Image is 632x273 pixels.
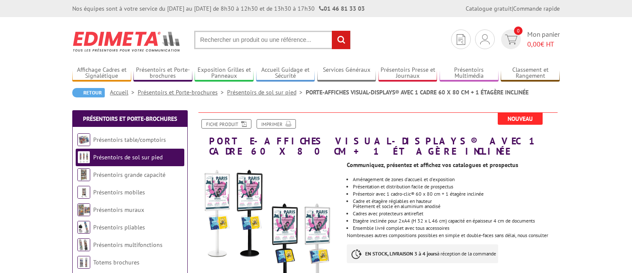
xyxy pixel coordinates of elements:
li: Etagère inclinée pour 2xA4 (H 32 x L 46 cm) capacité en épaisseur 4 cm de documents [353,218,560,223]
img: devis rapide [480,34,490,44]
span: € HT [527,39,560,49]
strong: 01 46 81 33 03 [319,5,365,12]
a: Présentoirs Presse et Journaux [378,66,437,80]
img: Présentoirs grande capacité [77,168,90,181]
div: Nos équipes sont à votre service du [DATE] au [DATE] de 8h30 à 12h30 et de 13h30 à 17h30 [72,4,365,13]
strong: EN STOCK, LIVRAISON 3 à 4 jours [365,250,437,257]
a: Présentoirs Multimédia [440,66,499,80]
a: Services Généraux [317,66,376,80]
li: Présentation et distribution facile de prospectus [353,184,560,189]
img: Présentoirs de sol sur pied [77,151,90,164]
a: Présentoirs et Porte-brochures [83,115,177,123]
a: Présentoirs et Porte-brochures [133,66,192,80]
a: Présentoirs mobiles [93,188,145,196]
a: Accueil Guidage et Sécurité [256,66,315,80]
a: Affichage Cadres et Signalétique [72,66,131,80]
li: Cadres avec protecteurs antireflet [353,211,560,216]
img: Edimeta [72,26,181,57]
span: 0,00 [527,40,540,48]
a: Présentoirs de sol sur pied [227,88,306,96]
a: devis rapide 0 Mon panier 0,00€ HT [499,29,560,49]
a: Présentoirs table/comptoirs [93,136,166,144]
p: Présentoir avec 1 cadro-clic® 60 x 80 cm + 1 étagère inclinée [353,191,560,197]
a: Imprimer [257,119,296,129]
img: Présentoirs muraux [77,203,90,216]
a: Catalogue gratuit [466,5,512,12]
li: Cadre et étagère réglables en hauteur Piètement et socle en aluminium anodisé [353,199,560,209]
a: Fiche produit [201,119,251,129]
span: Mon panier [527,29,560,49]
li: Aménagement de zones d'accueil et d'exposition [353,177,560,182]
img: devis rapide [505,35,517,44]
a: Classement et Rangement [501,66,560,80]
input: Rechercher un produit ou une référence... [194,31,351,49]
p: à réception de la commande [347,244,498,263]
li: Ensemble livré complet avec tous accessoires [353,226,560,231]
img: Présentoirs table/comptoirs [77,133,90,146]
a: Exposition Grilles et Panneaux [195,66,254,80]
a: Présentoirs grande capacité [93,171,165,179]
a: Présentoirs muraux [93,206,144,214]
a: Présentoirs et Porte-brochures [138,88,227,96]
li: PORTE-AFFICHES VISUAL-DISPLAYS® AVEC 1 CADRE 60 X 80 CM + 1 ÉTAGÈRE INCLINÉE [306,88,529,97]
a: Accueil [110,88,138,96]
p: Communiquez, présentez et affichez vos catalogues et prospectus [347,161,560,168]
a: Présentoirs de sol sur pied [93,153,162,161]
input: rechercher [332,31,350,49]
span: 0 [514,26,523,35]
span: Nouveau [498,113,543,125]
div: | [466,4,560,13]
a: Retour [72,88,105,97]
a: Commande rapide [513,5,560,12]
img: devis rapide [457,34,465,45]
img: Présentoirs mobiles [77,186,90,199]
